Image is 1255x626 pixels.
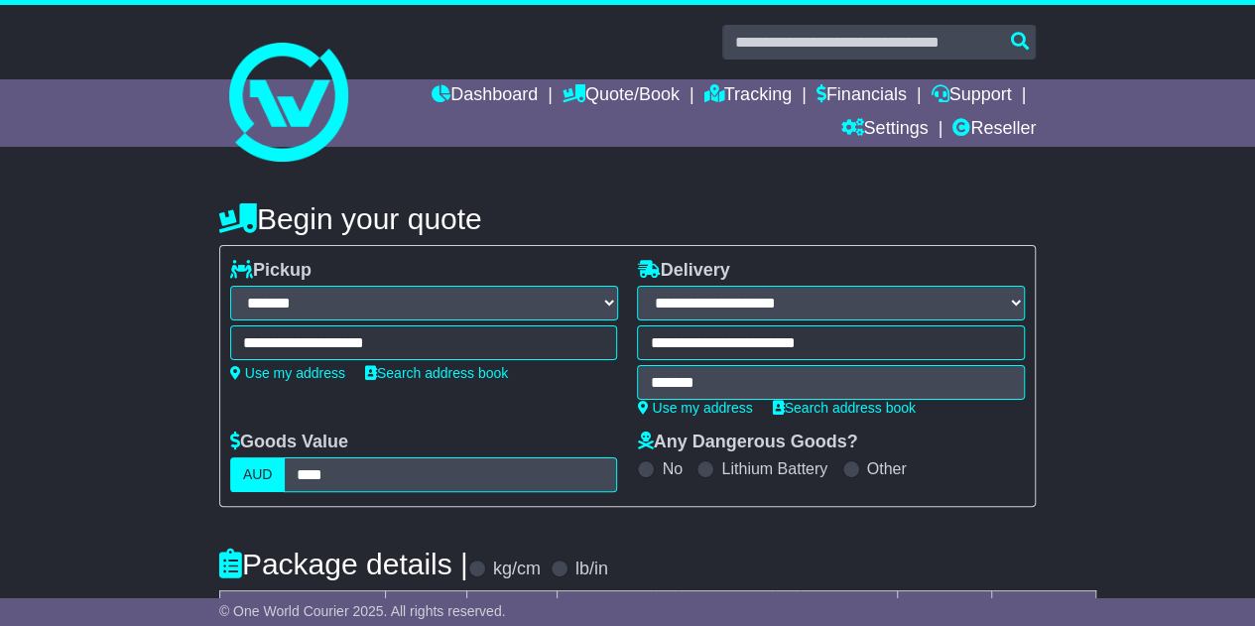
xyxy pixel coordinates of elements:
[230,365,345,381] a: Use my address
[230,457,286,492] label: AUD
[563,79,680,113] a: Quote/Book
[365,365,508,381] a: Search address book
[219,548,468,580] h4: Package details |
[816,79,907,113] a: Financials
[931,79,1011,113] a: Support
[867,459,907,478] label: Other
[493,559,541,580] label: kg/cm
[662,459,682,478] label: No
[637,260,729,282] label: Delivery
[230,432,348,453] label: Goods Value
[704,79,792,113] a: Tracking
[230,260,312,282] label: Pickup
[952,113,1036,147] a: Reseller
[721,459,827,478] label: Lithium Battery
[432,79,538,113] a: Dashboard
[219,603,506,619] span: © One World Courier 2025. All rights reserved.
[637,432,857,453] label: Any Dangerous Goods?
[219,202,1036,235] h4: Begin your quote
[840,113,928,147] a: Settings
[773,400,916,416] a: Search address book
[575,559,608,580] label: lb/in
[637,400,752,416] a: Use my address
